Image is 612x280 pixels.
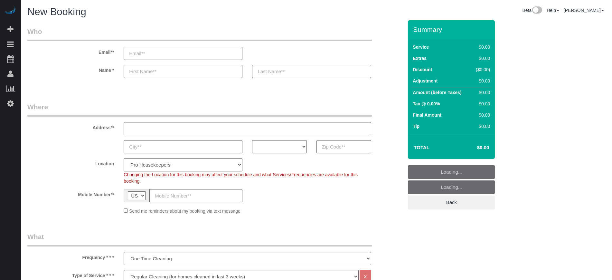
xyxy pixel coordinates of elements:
div: ($0.00) [473,66,490,73]
strong: Total [414,145,429,150]
label: Service [413,44,429,50]
input: First Name** [124,65,242,78]
div: $0.00 [473,101,490,107]
legend: What [27,232,372,246]
div: $0.00 [473,112,490,118]
div: $0.00 [473,55,490,62]
a: Beta [522,8,542,13]
label: Name * [23,65,119,73]
div: $0.00 [473,44,490,50]
label: Amount (before Taxes) [413,89,461,96]
div: $0.00 [473,123,490,130]
input: Mobile Number** [149,189,242,202]
label: Final Amount [413,112,441,118]
img: Automaid Logo [4,6,17,15]
label: Discount [413,66,432,73]
legend: Who [27,27,372,41]
span: New Booking [27,6,86,17]
span: Send me reminders about my booking via text message [129,208,240,214]
div: $0.00 [473,89,490,96]
span: Changing the Location for this booking may affect your schedule and what Services/Frequencies are... [124,172,358,184]
label: Type of Service * * * [23,270,119,279]
img: New interface [532,6,542,15]
label: Adjustment [413,78,438,84]
div: $0.00 [473,78,490,84]
input: Last Name** [252,65,371,78]
a: [PERSON_NAME] [564,8,604,13]
a: Back [408,196,495,209]
h4: $0.00 [458,145,489,150]
label: Tax @ 0.00% [413,101,440,107]
input: Zip Code** [316,140,371,153]
h3: Summary [413,26,492,33]
label: Location [23,158,119,167]
label: Extras [413,55,427,62]
label: Frequency * * * [23,252,119,261]
a: Help [547,8,559,13]
legend: Where [27,102,372,117]
label: Mobile Number** [23,189,119,198]
label: Tip [413,123,419,130]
